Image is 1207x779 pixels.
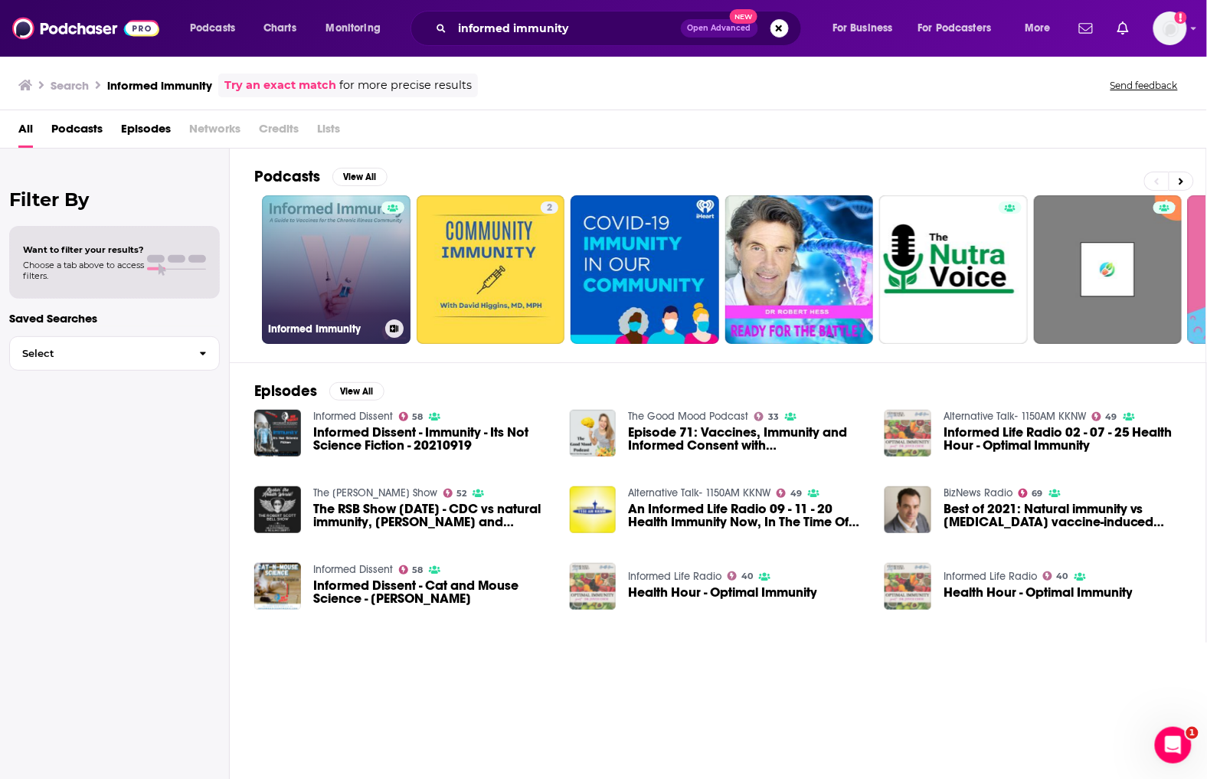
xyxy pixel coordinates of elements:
h2: Podcasts [254,167,320,186]
span: 49 [1106,414,1117,421]
a: Best of 2021: Natural immunity vs Covid-19 vaccine-induced immunity – Marc Girardot of PANDA [944,502,1182,529]
span: Select [10,349,187,358]
a: The Good Mood Podcast [628,410,748,423]
h2: Episodes [254,381,317,401]
a: Informed Dissent - Cat and Mouse Science - Steve Templeton [313,579,551,605]
a: 2 [541,201,558,214]
a: Episode 71: Vaccines, Immunity and Informed Consent with Dr. Taylor Bean, ND [628,426,866,452]
button: Send feedback [1106,79,1182,92]
span: Podcasts [190,18,235,39]
img: Informed Life Radio 02 - 07 - 25 Health Hour - Optimal Immunity [885,410,931,457]
a: Show notifications dropdown [1111,15,1135,41]
iframe: Intercom live chat [1155,727,1192,764]
a: EpisodesView All [254,381,384,401]
img: Informed Dissent - Immunity - Its Not Science Fiction - 20210919 [254,410,301,457]
img: Health Hour - Optimal Immunity [570,563,617,610]
span: New [730,9,757,24]
div: Search podcasts, credits, & more... [425,11,816,46]
span: For Podcasters [918,18,992,39]
span: For Business [832,18,893,39]
a: Health Hour - Optimal Immunity [628,586,817,599]
a: BizNews Radio [944,486,1012,499]
a: The RSB Show 11-12-21 - CDC vs natural immunity, Brei Johnson and Katie Adrian, Informed Choice Iowa [313,502,551,529]
button: open menu [1014,16,1070,41]
span: Choose a tab above to access filters. [23,260,144,281]
span: 69 [1032,490,1043,497]
a: Informed Life Radio [628,570,721,583]
span: Credits [259,116,299,148]
button: Select [9,336,220,371]
h3: Search [51,78,89,93]
a: 33 [754,412,779,421]
a: Best of 2021: Natural immunity vs Covid-19 vaccine-induced immunity – Marc Girardot of PANDA [885,486,931,533]
span: The RSB Show [DATE] - CDC vs natural immunity, [PERSON_NAME] and [PERSON_NAME], Informed Choice [... [313,502,551,529]
span: Lists [317,116,340,148]
button: View All [332,168,388,186]
svg: Add a profile image [1175,11,1187,24]
span: 58 [412,414,423,421]
span: More [1025,18,1051,39]
span: Informed Dissent - Immunity - Its Not Science Fiction - 20210919 [313,426,551,452]
span: for more precise results [339,77,472,94]
a: 58 [399,565,424,574]
img: An Informed Life Radio 09 - 11 - 20 Health Immunity Now, In The Time Of Covid, Flu, And Beyond [570,486,617,533]
span: Charts [263,18,296,39]
img: Informed Dissent - Cat and Mouse Science - Steve Templeton [254,563,301,610]
img: Podchaser - Follow, Share and Rate Podcasts [12,14,159,43]
a: Charts [254,16,306,41]
h2: Filter By [9,188,220,211]
a: Episodes [121,116,171,148]
span: 40 [1057,573,1068,580]
span: 33 [768,414,779,421]
a: Informed Dissent [313,563,393,576]
span: 40 [741,573,753,580]
a: PodcastsView All [254,167,388,186]
span: Best of 2021: Natural immunity vs [MEDICAL_DATA] vaccine-induced immunity – [PERSON_NAME] of PANDA [944,502,1182,529]
a: Alternative Talk- 1150AM KKNW [944,410,1086,423]
p: Saved Searches [9,311,220,326]
img: Episode 71: Vaccines, Immunity and Informed Consent with Dr. Taylor Bean, ND [570,410,617,457]
a: Alternative Talk- 1150AM KKNW [628,486,770,499]
a: Informed Immunity [262,195,411,344]
a: Podcasts [51,116,103,148]
input: Search podcasts, credits, & more... [453,16,681,41]
span: 2 [547,201,552,216]
h3: informed immunity [107,78,212,93]
span: Want to filter your results? [23,244,144,255]
a: 49 [1092,412,1117,421]
span: An Informed Life Radio 09 - 11 - 20 Health Immunity Now, In The Time Of [MEDICAL_DATA], [MEDICAL_... [628,502,866,529]
a: Try an exact match [224,77,336,94]
span: 58 [412,567,423,574]
button: View All [329,382,384,401]
span: Logged in as hoffmacv [1153,11,1187,45]
a: An Informed Life Radio 09 - 11 - 20 Health Immunity Now, In The Time Of Covid, Flu, And Beyond [628,502,866,529]
span: Open Advanced [688,25,751,32]
img: The RSB Show 11-12-21 - CDC vs natural immunity, Brei Johnson and Katie Adrian, Informed Choice Iowa [254,486,301,533]
a: Informed Life Radio 02 - 07 - 25 Health Hour - Optimal Immunity [944,426,1182,452]
a: All [18,116,33,148]
h3: Informed Immunity [268,322,379,335]
a: Health Hour - Optimal Immunity [944,586,1133,599]
span: 52 [456,490,466,497]
button: Open AdvancedNew [681,19,758,38]
img: Health Hour - Optimal Immunity [885,563,931,610]
span: Informed Dissent - Cat and Mouse Science - [PERSON_NAME] [313,579,551,605]
img: User Profile [1153,11,1187,45]
button: open menu [316,16,401,41]
a: 49 [777,489,802,498]
a: 2 [417,195,565,344]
